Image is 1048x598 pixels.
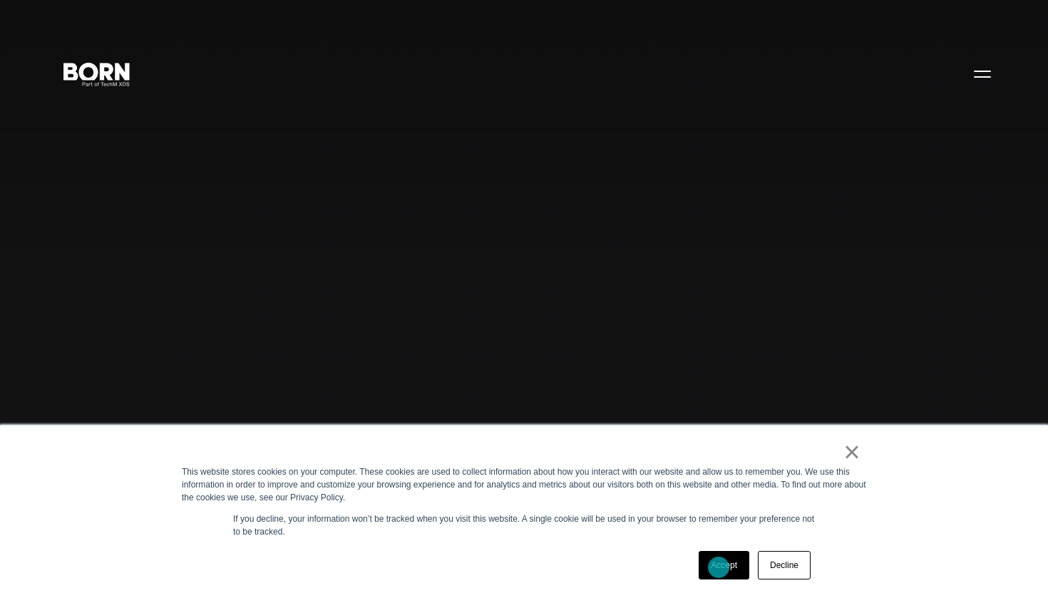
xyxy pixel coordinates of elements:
[699,551,749,579] a: Accept
[182,465,866,504] div: This website stores cookies on your computer. These cookies are used to collect information about...
[758,551,811,579] a: Decline
[965,58,1000,88] button: Open
[233,512,815,538] p: If you decline, your information won’t be tracked when you visit this website. A single cookie wi...
[843,445,861,458] a: ×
